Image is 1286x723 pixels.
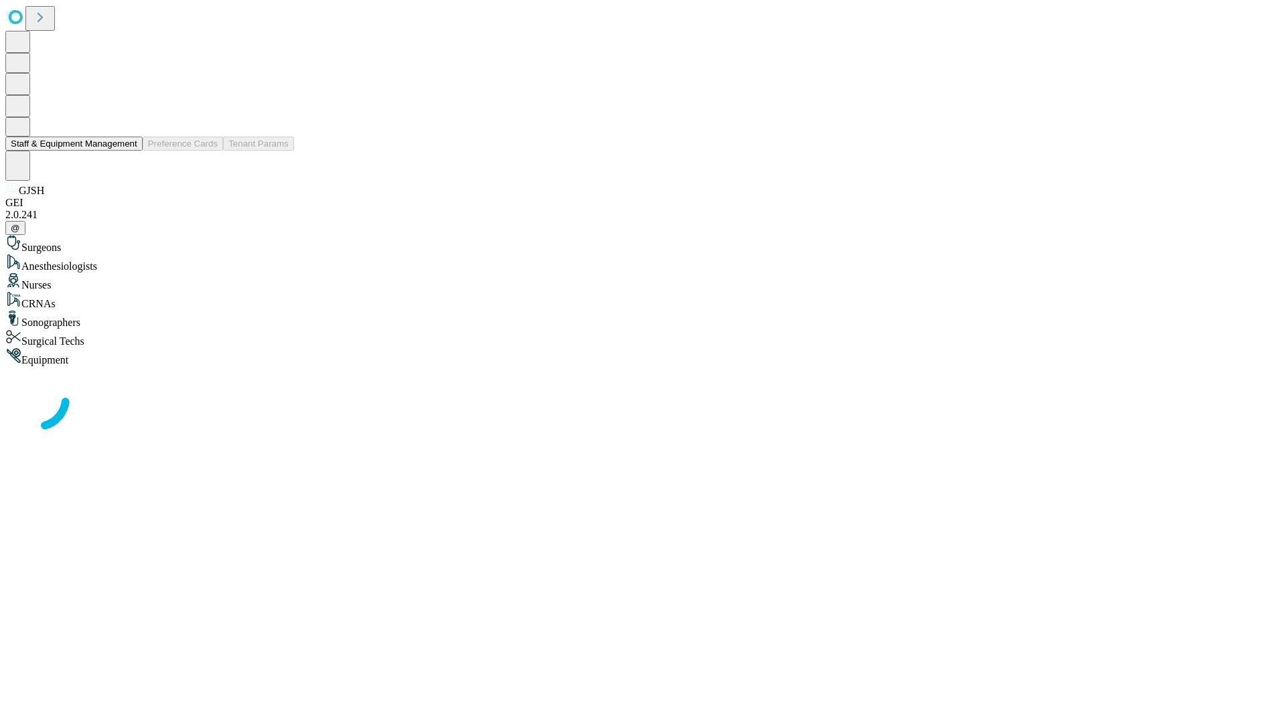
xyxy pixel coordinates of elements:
[5,197,1281,209] div: GEI
[5,209,1281,221] div: 2.0.241
[5,329,1281,347] div: Surgical Techs
[5,235,1281,254] div: Surgeons
[5,310,1281,329] div: Sonographers
[5,347,1281,366] div: Equipment
[19,185,44,196] span: GJSH
[143,137,223,151] button: Preference Cards
[5,272,1281,291] div: Nurses
[5,291,1281,310] div: CRNAs
[11,223,20,233] span: @
[5,221,25,235] button: @
[223,137,294,151] button: Tenant Params
[5,254,1281,272] div: Anesthesiologists
[5,137,143,151] button: Staff & Equipment Management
